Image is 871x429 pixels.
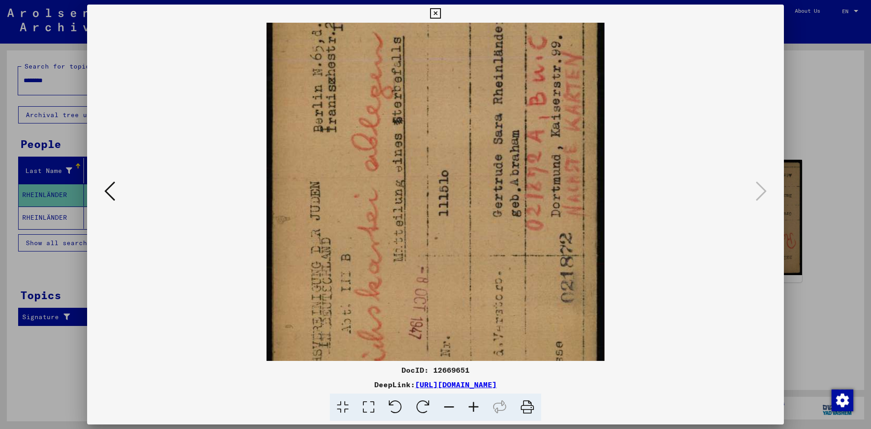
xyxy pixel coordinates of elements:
div: DocID: 12669651 [87,365,784,375]
div: Change consent [831,389,853,411]
a: [URL][DOMAIN_NAME] [415,380,497,389]
img: Change consent [832,390,853,411]
div: DeepLink: [87,379,784,390]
